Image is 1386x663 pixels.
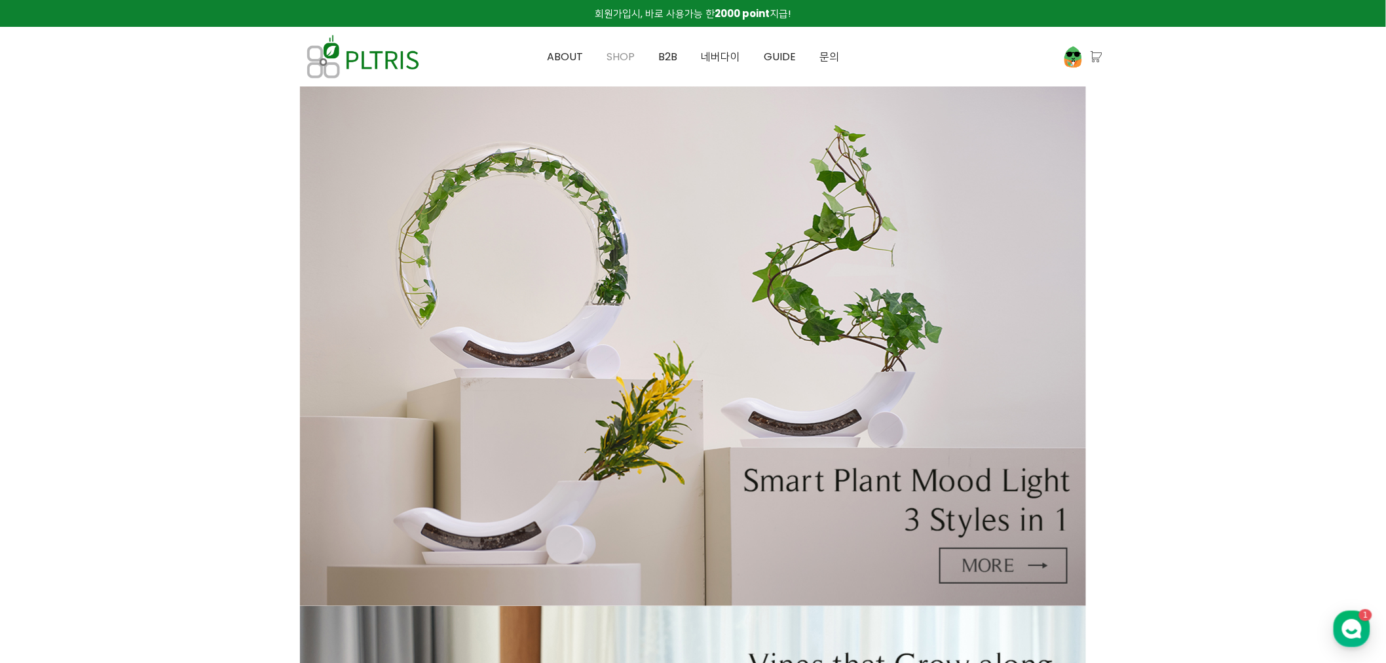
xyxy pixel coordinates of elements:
[701,49,740,64] span: 네버다이
[658,49,677,64] span: B2B
[133,415,138,425] span: 1
[169,415,252,448] a: 설정
[86,415,169,448] a: 1대화
[595,7,791,20] span: 회원가입시, 바로 사용가능 한 지급!
[646,28,689,86] a: B2B
[764,49,796,64] span: GUIDE
[819,49,839,64] span: 문의
[202,435,218,445] span: 설정
[752,28,808,86] a: GUIDE
[808,28,851,86] a: 문의
[547,49,583,64] span: ABOUT
[689,28,752,86] a: 네버다이
[607,49,635,64] span: SHOP
[1061,45,1085,69] img: 프로필 이미지
[715,7,770,20] strong: 2000 point
[4,415,86,448] a: 홈
[535,28,595,86] a: ABOUT
[120,436,136,446] span: 대화
[595,28,646,86] a: SHOP
[41,435,49,445] span: 홈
